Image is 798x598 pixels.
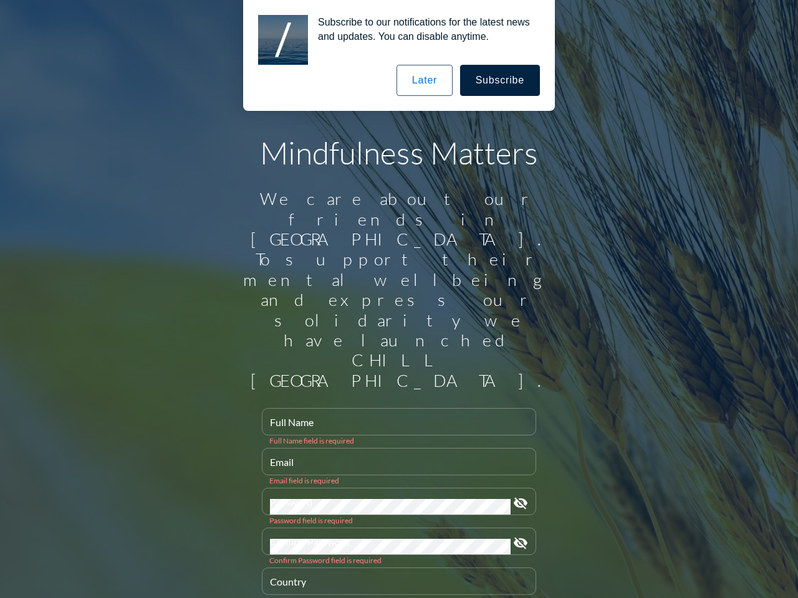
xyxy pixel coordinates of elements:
button: Later [397,65,453,96]
input: Full Name [270,419,528,435]
div: Subscribe to our notifications for the latest news and updates. You can disable anytime. [308,15,540,44]
h1: Mindfulness Matters [237,134,561,171]
i: visibility_off [513,496,528,511]
input: Confirm Password [270,539,511,554]
div: Email field is required [269,476,529,485]
div: Full Name field is required [269,436,529,445]
div: We care about our friends in [GEOGRAPHIC_DATA]. To support their mental wellbeing and express our... [237,189,561,391]
img: notification icon [258,15,308,65]
i: visibility_off [513,536,528,551]
button: Subscribe [460,65,540,96]
input: Country [270,579,528,594]
div: Password field is required [269,516,529,525]
input: Email [270,459,528,475]
input: Password [270,499,511,515]
div: Confirm Password field is required [269,556,529,565]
